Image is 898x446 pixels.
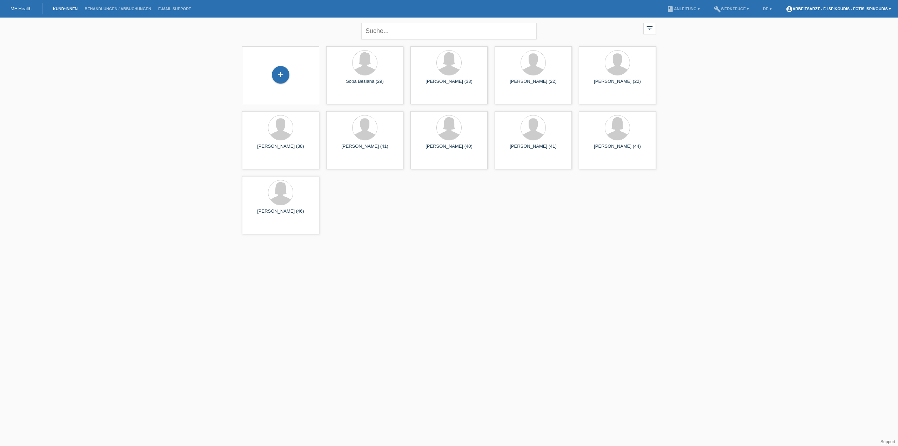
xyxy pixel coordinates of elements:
a: account_circleArbeitsarzt - F. Ispikoudis - Fotis Ispikoudis ▾ [782,7,894,11]
a: Support [880,439,895,444]
div: Kund*in hinzufügen [272,69,289,81]
div: [PERSON_NAME] (41) [500,144,566,155]
a: DE ▾ [759,7,775,11]
a: E-Mail Support [155,7,195,11]
div: [PERSON_NAME] (33) [416,79,482,90]
a: Kund*innen [49,7,81,11]
a: buildWerkzeuge ▾ [710,7,753,11]
a: Behandlungen / Abbuchungen [81,7,155,11]
i: filter_list [646,24,654,32]
i: build [714,6,721,13]
div: [PERSON_NAME] (22) [500,79,566,90]
i: account_circle [786,6,793,13]
div: [PERSON_NAME] (38) [248,144,314,155]
input: Suche... [361,23,537,39]
div: [PERSON_NAME] (46) [248,208,314,220]
div: [PERSON_NAME] (40) [416,144,482,155]
div: [PERSON_NAME] (44) [584,144,650,155]
div: [PERSON_NAME] (41) [332,144,398,155]
div: [PERSON_NAME] (22) [584,79,650,90]
i: book [667,6,674,13]
a: MF Health [11,6,32,11]
div: Sopa Besiana (29) [332,79,398,90]
a: bookAnleitung ▾ [663,7,703,11]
